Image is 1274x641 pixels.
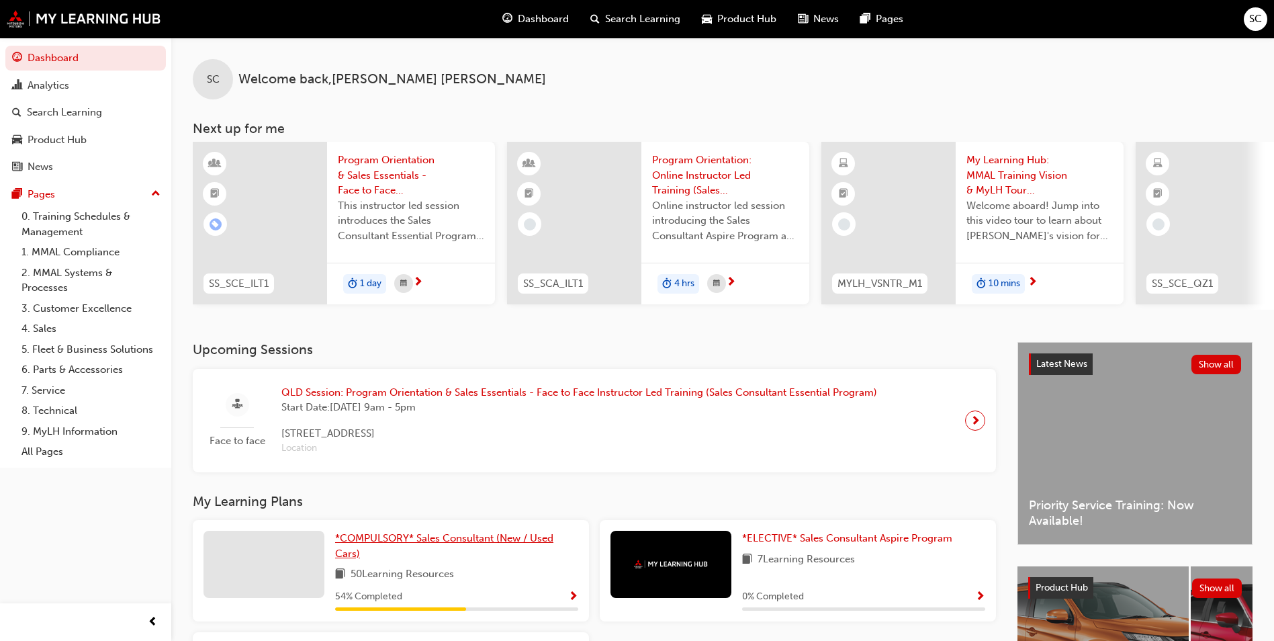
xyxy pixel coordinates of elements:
a: SS_SCE_ILT1Program Orientation & Sales Essentials - Face to Face Instructor Led Training (Sales C... [193,142,495,304]
a: search-iconSearch Learning [580,5,691,33]
span: news-icon [12,161,22,173]
button: Show all [1192,579,1242,598]
span: calendar-icon [713,275,720,292]
span: Program Orientation & Sales Essentials - Face to Face Instructor Led Training (Sales Consultant E... [338,153,484,198]
span: *ELECTIVE* Sales Consultant Aspire Program [742,532,952,544]
span: Pages [876,11,903,27]
span: Location [281,441,877,456]
span: chart-icon [12,80,22,92]
span: My Learning Hub: MMAL Training Vision & MyLH Tour (Elective) [966,153,1113,198]
span: search-icon [12,107,21,119]
button: DashboardAnalyticsSearch LearningProduct HubNews [5,43,166,182]
span: learningResourceType_ELEARNING-icon [1153,155,1163,173]
h3: My Learning Plans [193,494,996,509]
span: 0 % Completed [742,589,804,605]
button: Pages [5,182,166,207]
span: duration-icon [348,275,357,293]
span: prev-icon [148,614,158,631]
span: SS_SCA_ILT1 [523,276,583,292]
span: learningRecordVerb_ENROLL-icon [210,218,222,230]
span: booktick-icon [525,185,534,203]
span: Program Orientation: Online Instructor Led Training (Sales Consultant Aspire Program) [652,153,799,198]
span: MYLH_VSNTR_M1 [837,276,922,292]
span: sessionType_FACE_TO_FACE-icon [232,396,242,413]
span: 50 Learning Resources [351,566,454,583]
span: calendar-icon [400,275,407,292]
span: guage-icon [12,52,22,65]
span: Search Learning [605,11,680,27]
a: Latest NewsShow allPriority Service Training: Now Available! [1017,342,1253,545]
a: Search Learning [5,100,166,125]
span: up-icon [151,185,161,203]
span: 7 Learning Resources [758,552,855,568]
a: 4. Sales [16,318,166,339]
a: pages-iconPages [850,5,914,33]
h3: Next up for me [171,121,1274,136]
div: Pages [28,187,55,202]
span: next-icon [413,277,423,289]
span: Latest News [1036,358,1087,370]
span: next-icon [970,411,981,430]
a: 9. MyLH Information [16,421,166,442]
a: 6. Parts & Accessories [16,359,166,380]
span: guage-icon [502,11,512,28]
span: learningRecordVerb_NONE-icon [838,218,850,230]
span: booktick-icon [839,185,848,203]
a: *COMPULSORY* Sales Consultant (New / Used Cars) [335,531,578,561]
span: This instructor led session introduces the Sales Consultant Essential Program and outlines what y... [338,198,484,244]
span: SS_SCE_QZ1 [1152,276,1213,292]
div: Analytics [28,78,69,93]
span: news-icon [798,11,808,28]
span: car-icon [702,11,712,28]
span: SC [207,72,220,87]
a: MYLH_VSNTR_M1My Learning Hub: MMAL Training Vision & MyLH Tour (Elective)Welcome aboard! Jump int... [821,142,1124,304]
span: Product Hub [1036,582,1088,593]
span: Show Progress [568,591,578,603]
span: learningResourceType_INSTRUCTOR_LED-icon [210,155,220,173]
span: learningRecordVerb_NONE-icon [524,218,536,230]
span: 54 % Completed [335,589,402,605]
a: 3. Customer Excellence [16,298,166,319]
span: SC [1249,11,1262,27]
img: mmal [634,560,708,568]
span: learningRecordVerb_NONE-icon [1152,218,1165,230]
span: book-icon [742,552,752,568]
a: news-iconNews [787,5,850,33]
a: 1. MMAL Compliance [16,242,166,263]
a: car-iconProduct Hub [691,5,787,33]
span: 10 mins [989,276,1020,292]
button: Show Progress [568,589,578,605]
a: Face to faceQLD Session: Program Orientation & Sales Essentials - Face to Face Instructor Led Tra... [203,380,985,462]
span: 1 day [360,276,381,292]
span: Welcome aboard! Jump into this video tour to learn about [PERSON_NAME]'s vision for your learning... [966,198,1113,244]
span: Show Progress [975,591,985,603]
img: mmal [7,10,161,28]
a: All Pages [16,441,166,462]
a: News [5,155,166,179]
button: Show Progress [975,589,985,605]
a: 7. Service [16,380,166,401]
span: Face to face [203,433,271,449]
span: [STREET_ADDRESS] [281,426,877,441]
a: 5. Fleet & Business Solutions [16,339,166,360]
span: book-icon [335,566,345,583]
button: SC [1244,7,1267,31]
span: SS_SCE_ILT1 [209,276,269,292]
div: News [28,159,53,175]
a: *ELECTIVE* Sales Consultant Aspire Program [742,531,958,546]
div: Search Learning [27,105,102,120]
span: 4 hrs [674,276,694,292]
a: Product Hub [5,128,166,153]
span: Dashboard [518,11,569,27]
span: learningResourceType_INSTRUCTOR_LED-icon [525,155,534,173]
a: Analytics [5,73,166,98]
span: *COMPULSORY* Sales Consultant (New / Used Cars) [335,532,553,560]
a: Latest NewsShow all [1029,353,1241,375]
span: learningResourceType_ELEARNING-icon [839,155,848,173]
span: duration-icon [976,275,986,293]
a: 8. Technical [16,400,166,421]
span: duration-icon [662,275,672,293]
a: 0. Training Schedules & Management [16,206,166,242]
